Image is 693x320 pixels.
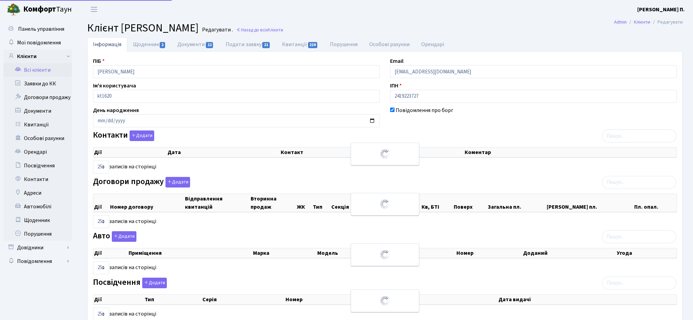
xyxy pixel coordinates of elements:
[331,194,363,212] th: Секція
[3,145,72,159] a: Орендарі
[109,194,184,212] th: Номер договору
[144,295,202,304] th: Тип
[324,37,363,52] a: Порушення
[456,248,522,258] th: Номер
[3,241,72,254] a: Довідники
[93,82,136,90] label: Ім'я користувача
[3,172,72,186] a: Контакти
[614,18,627,26] a: Admin
[498,295,677,304] th: Дата видачі
[3,36,72,50] a: Мої повідомлення
[93,177,190,187] label: Договори продажу
[236,27,283,33] a: Назад до всіхКлієнти
[650,18,683,26] li: Редагувати
[85,4,103,15] button: Переключити навігацію
[602,277,676,290] input: Пошук...
[634,18,650,26] a: Клієнти
[602,176,676,189] input: Пошук...
[201,27,233,33] small: Редагувати .
[3,63,72,77] a: Всі клієнти
[379,249,390,260] img: Обробка...
[93,261,109,274] select: записів на сторінці
[172,37,219,52] a: Документи
[379,295,390,306] img: Обробка...
[602,230,676,243] input: Пошук...
[202,295,285,304] th: Серія
[93,278,167,288] label: Посвідчення
[17,39,61,46] span: Мої повідомлення
[637,5,685,14] a: [PERSON_NAME] П.
[3,118,72,131] a: Квитанції
[23,4,72,15] span: Таун
[93,148,167,157] th: Дії
[390,57,403,65] label: Email
[634,194,677,212] th: Пл. опал.
[93,194,109,212] th: Дії
[252,248,317,258] th: Марка
[93,130,154,141] label: Контакти
[164,176,190,187] a: Додати
[285,295,382,304] th: Номер
[87,20,199,36] span: Клієнт [PERSON_NAME]
[87,37,127,52] a: Інформація
[3,22,72,36] a: Панель управління
[23,4,56,15] b: Комфорт
[128,129,154,141] a: Додати
[312,194,331,212] th: Тип
[522,248,616,258] th: Доданий
[379,199,390,210] img: Обробка...
[637,6,685,13] b: [PERSON_NAME] П.
[396,106,453,114] label: Повідомлення про борг
[262,42,270,48] span: 21
[130,130,154,141] button: Контакти
[280,148,464,157] th: Контакт
[93,231,136,242] label: Авто
[3,227,72,241] a: Порушення
[3,91,72,104] a: Договори продажу
[18,25,64,33] span: Панель управління
[93,215,156,228] label: записів на сторінці
[128,248,252,258] th: Приміщення
[3,254,72,268] a: Повідомлення
[3,213,72,227] a: Щоденник
[3,200,72,213] a: Автомобілі
[308,42,318,48] span: 219
[220,37,276,52] a: Подати заявку
[602,129,676,142] input: Пошук...
[127,37,172,52] a: Щоденник
[7,3,21,16] img: logo.png
[3,50,72,63] a: Клієнти
[160,42,165,48] span: 2
[397,248,456,258] th: Колір
[379,149,390,159] img: Обробка...
[206,42,213,48] span: 12
[390,82,402,90] label: ІПН
[421,194,453,212] th: Кв, БТІ
[3,131,72,145] a: Особові рахунки
[317,248,397,258] th: Модель
[616,248,677,258] th: Угода
[276,37,324,52] a: Квитанції
[268,27,283,33] span: Клієнти
[453,194,487,212] th: Поверх
[296,194,312,212] th: ЖК
[184,194,250,212] th: Відправлення квитанцій
[3,104,72,118] a: Документи
[165,177,190,187] button: Договори продажу
[93,215,109,228] select: записів на сторінці
[141,276,167,288] a: Додати
[93,57,105,65] label: ПІБ
[142,278,167,288] button: Посвідчення
[93,106,139,114] label: День народження
[93,248,128,258] th: Дії
[250,194,296,212] th: Вторинна продаж
[546,194,634,212] th: [PERSON_NAME] пл.
[110,230,136,242] a: Додати
[487,194,546,212] th: Загальна пл.
[93,261,156,274] label: записів на сторінці
[3,186,72,200] a: Адреси
[382,295,498,304] th: Видано
[167,148,280,157] th: Дата
[3,159,72,172] a: Посвідчення
[363,37,415,52] a: Особові рахунки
